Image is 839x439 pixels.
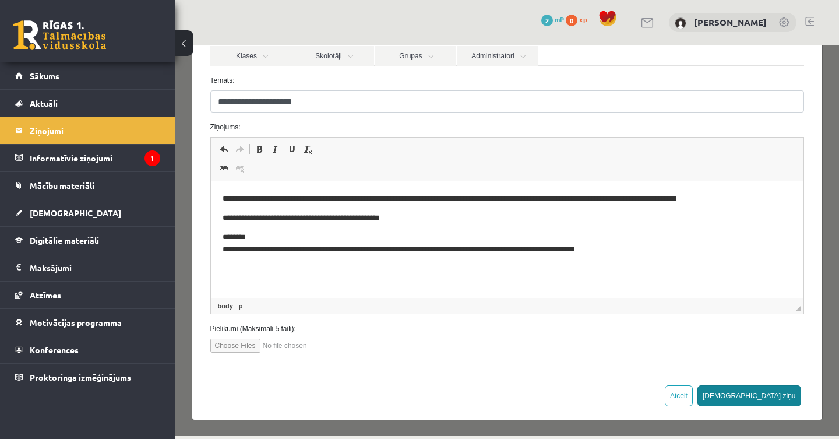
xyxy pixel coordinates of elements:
[579,15,587,24] span: xp
[30,117,160,144] legend: Ziņojumi
[15,62,160,89] a: Sākums
[27,30,638,41] label: Temats:
[15,282,160,308] a: Atzīmes
[36,136,629,253] iframe: Rich Text Editor, wiswyg-editor-47024890341600-1757014024-717
[282,1,364,21] a: Administratori
[15,117,160,144] a: Ziņojumi
[555,15,564,24] span: mP
[144,150,160,166] i: 1
[541,15,564,24] a: 2 mP
[125,97,142,112] a: Remove Format
[57,116,73,131] a: Unlink
[30,372,131,382] span: Proktoringa izmēģinājums
[118,1,199,21] a: Skolotāji
[15,336,160,363] a: Konferences
[30,208,121,218] span: [DEMOGRAPHIC_DATA]
[62,256,70,266] a: p element
[36,1,117,21] a: Klases
[30,71,59,81] span: Sākums
[27,77,638,87] label: Ziņojums:
[57,97,73,112] a: Redo (⌘+Y)
[675,17,686,29] img: Agneta Alpa
[30,317,122,328] span: Motivācijas programma
[30,345,79,355] span: Konferences
[566,15,593,24] a: 0 xp
[15,145,160,171] a: Informatīvie ziņojumi1
[30,235,99,245] span: Digitālie materiāli
[41,256,61,266] a: body element
[566,15,577,26] span: 0
[41,97,57,112] a: Undo (⌘+Z)
[490,340,518,361] button: Atcelt
[76,97,93,112] a: Bold (⌘+B)
[15,364,160,391] a: Proktoringa izmēģinājums
[694,16,767,28] a: [PERSON_NAME]
[30,290,61,300] span: Atzīmes
[621,261,626,266] span: Drag to resize
[93,97,109,112] a: Italic (⌘+I)
[30,145,160,171] legend: Informatīvie ziņojumi
[541,15,553,26] span: 2
[15,227,160,254] a: Digitālie materiāli
[109,97,125,112] a: Underline (⌘+U)
[13,20,106,50] a: Rīgas 1. Tālmācības vidusskola
[15,172,160,199] a: Mācību materiāli
[30,180,94,191] span: Mācību materiāli
[30,98,58,108] span: Aktuāli
[15,309,160,336] a: Motivācijas programma
[523,340,626,361] button: [DEMOGRAPHIC_DATA] ziņu
[15,254,160,281] a: Maksājumi
[200,1,281,21] a: Grupas
[15,199,160,226] a: [DEMOGRAPHIC_DATA]
[30,254,160,281] legend: Maksājumi
[41,116,57,131] a: Link (⌘+K)
[27,279,638,289] label: Pielikumi (Maksimāli 5 faili):
[15,90,160,117] a: Aktuāli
